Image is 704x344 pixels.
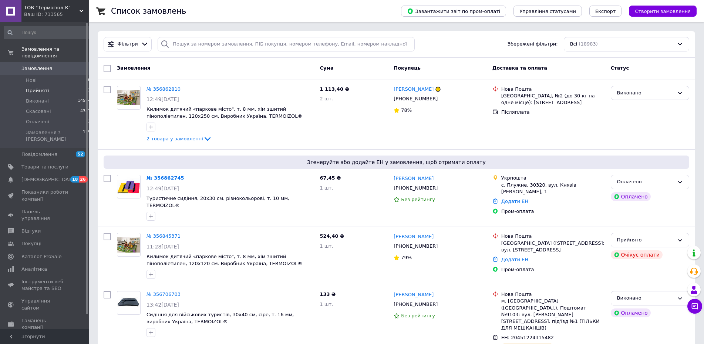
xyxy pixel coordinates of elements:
span: Каталог ProSale [21,253,61,260]
a: Додати ЕН [501,257,528,262]
a: № 356862745 [146,175,184,181]
a: № 356862810 [146,86,181,92]
div: [GEOGRAPHIC_DATA] ([STREET_ADDRESS]: вул. [STREET_ADDRESS] [501,240,605,253]
div: Прийнято [617,236,674,244]
span: Управління сайтом [21,298,68,311]
span: 1 шт. [320,243,333,249]
span: Інструменти веб-майстра та SEO [21,278,68,292]
span: Без рейтингу [401,313,435,318]
span: Аналітика [21,266,47,273]
span: 52 [76,151,85,157]
span: Згенеруйте або додайте ЕН у замовлення, щоб отримати оплату [107,158,686,166]
span: 524,40 ₴ [320,233,344,239]
span: 13:42[DATE] [146,302,179,308]
span: Виконані [26,98,49,104]
a: [PERSON_NAME] [394,291,434,298]
a: Додати ЕН [501,198,528,204]
span: [PHONE_NUMBER] [394,185,438,191]
div: Укрпошта [501,175,605,181]
span: Прийняті [26,87,49,94]
span: 11:28[DATE] [146,244,179,250]
span: Гаманець компанії [21,317,68,331]
span: Замовлення з [PERSON_NAME] [26,129,83,143]
span: Збережені фільтри: [508,41,558,48]
span: Нові [26,77,37,84]
span: Покупець [394,65,421,71]
div: Нова Пошта [501,291,605,298]
span: Замовлення [117,65,150,71]
span: Повідомлення [21,151,57,158]
button: Чат з покупцем [687,299,702,314]
span: 133 ₴ [320,291,336,297]
button: Завантажити звіт по пром-оплаті [401,6,506,17]
a: Туристичне сидіння, 20х30 см, різнокольорові, т. 10 мм, TERMOIZOL® [146,196,289,208]
a: Килимок дитячий «паркове місто", т. 8 мм, хім зшитий пінополіетилен, 120х120 см. Виробник Україна... [146,254,302,266]
div: Нова Пошта [501,233,605,240]
span: Панель управління [21,208,68,222]
a: Фото товару [117,86,141,110]
span: 79% [401,255,412,260]
span: 1 [88,118,91,125]
img: Фото товару [117,297,140,308]
img: Фото товару [117,90,140,105]
input: Пошук за номером замовлення, ПІБ покупця, номером телефону, Email, номером накладної [158,37,415,51]
span: Покупці [21,240,41,247]
div: Оплачено [611,308,651,317]
span: Статус [611,65,629,71]
a: Фото товару [117,291,141,315]
span: Всі [570,41,577,48]
div: с. Плужне, 30320, вул. Князів [PERSON_NAME], 1 [501,182,605,195]
span: 14594 [78,98,91,104]
span: 12:49[DATE] [146,96,179,102]
span: 2 шт. [320,96,333,101]
div: Пром-оплата [501,266,605,273]
span: Без рейтингу [401,197,435,202]
span: Замовлення та повідомлення [21,46,89,59]
a: Килимок дитячий «паркове місто", т. 8 мм, хім зшитий пінополіетилен, 120х250 см. Виробник Україна... [146,106,302,119]
span: 1 113,40 ₴ [320,86,349,92]
a: Фото товару [117,175,141,198]
div: Ваш ID: 713565 [24,11,89,18]
span: [PHONE_NUMBER] [394,301,438,307]
div: Нова Пошта [501,86,605,93]
a: [PERSON_NAME] [394,233,434,240]
button: Експорт [589,6,622,17]
div: Пром-оплата [501,208,605,215]
a: № 356845371 [146,233,181,239]
span: 1 шт. [320,301,333,307]
a: Сидіння для військових туристів, 30х40 см, сіре, т. 16 мм, виробник Україна, TERMOIZOL® [146,312,294,324]
span: 1 [88,87,91,94]
div: Оплачено [611,192,651,201]
span: 0 [88,77,91,84]
a: Фото товару [117,233,141,257]
span: Показники роботи компанії [21,189,68,202]
span: Товари та послуги [21,164,68,170]
span: Експорт [595,9,616,14]
img: Фото товару [117,237,140,253]
span: Завантажити звіт по пром-оплаті [407,8,500,14]
a: 2 товара у замовленні [146,136,212,141]
span: Відгуки [21,228,41,234]
a: Створити замовлення [622,8,697,14]
a: [PERSON_NAME] [394,86,434,93]
span: 67,45 ₴ [320,175,341,181]
span: Управління статусами [519,9,576,14]
span: 175 [83,129,91,143]
div: Післяплата [501,109,605,116]
span: 78% [401,107,412,113]
span: Замовлення [21,65,52,72]
span: Доставка та оплата [492,65,547,71]
span: Оплачені [26,118,49,125]
span: 4387 [80,108,91,115]
div: м. [GEOGRAPHIC_DATA] ([GEOGRAPHIC_DATA].), Поштомат №9103: вул. [PERSON_NAME][STREET_ADDRESS], пі... [501,298,605,331]
div: Виконано [617,294,674,302]
span: 18 [70,176,79,183]
span: (18983) [579,41,598,47]
span: Створити замовлення [635,9,691,14]
span: Скасовані [26,108,51,115]
button: Створити замовлення [629,6,697,17]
